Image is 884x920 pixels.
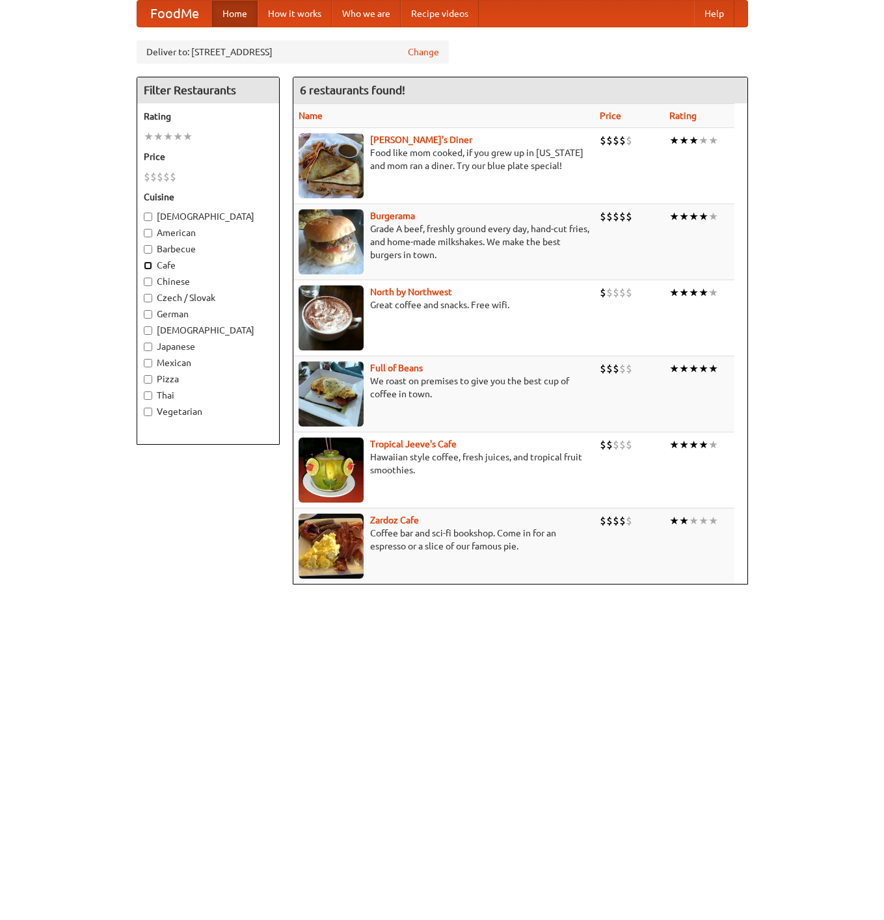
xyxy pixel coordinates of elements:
[699,133,708,148] li: ★
[144,129,154,144] li: ★
[370,439,457,449] a: Tropical Jeeve's Cafe
[679,285,689,300] li: ★
[144,150,273,163] h5: Price
[144,245,152,254] input: Barbecue
[606,514,613,528] li: $
[144,324,273,337] label: [DEMOGRAPHIC_DATA]
[699,514,708,528] li: ★
[370,515,419,525] b: Zardoz Cafe
[689,438,699,452] li: ★
[699,209,708,224] li: ★
[669,361,679,376] li: ★
[370,211,415,221] a: Burgerama
[299,209,364,274] img: burgerama.jpg
[144,389,273,402] label: Thai
[370,135,472,145] a: [PERSON_NAME]'s Diner
[626,133,632,148] li: $
[144,275,273,288] label: Chinese
[299,146,589,172] p: Food like mom cooked, if you grew up in [US_STATE] and mom ran a diner. Try our blue plate special!
[299,298,589,311] p: Great coffee and snacks. Free wifi.
[679,438,689,452] li: ★
[699,285,708,300] li: ★
[679,361,689,376] li: ★
[626,285,632,300] li: $
[137,1,212,27] a: FoodMe
[144,373,273,386] label: Pizza
[619,438,626,452] li: $
[699,438,708,452] li: ★
[144,310,152,319] input: German
[170,170,176,184] li: $
[137,40,449,64] div: Deliver to: [STREET_ADDRESS]
[154,129,163,144] li: ★
[144,291,273,304] label: Czech / Slovak
[144,229,152,237] input: American
[150,170,157,184] li: $
[144,308,273,321] label: German
[370,363,423,373] a: Full of Beans
[144,243,273,256] label: Barbecue
[619,209,626,224] li: $
[600,209,606,224] li: $
[144,213,152,221] input: [DEMOGRAPHIC_DATA]
[613,361,619,376] li: $
[163,129,173,144] li: ★
[708,438,718,452] li: ★
[619,133,626,148] li: $
[669,514,679,528] li: ★
[626,361,632,376] li: $
[144,405,273,418] label: Vegetarian
[606,285,613,300] li: $
[600,111,621,121] a: Price
[708,285,718,300] li: ★
[679,514,689,528] li: ★
[163,170,170,184] li: $
[606,438,613,452] li: $
[600,514,606,528] li: $
[689,209,699,224] li: ★
[679,209,689,224] li: ★
[144,359,152,367] input: Mexican
[613,514,619,528] li: $
[600,361,606,376] li: $
[173,129,183,144] li: ★
[212,1,258,27] a: Home
[626,514,632,528] li: $
[619,514,626,528] li: $
[606,133,613,148] li: $
[299,527,589,553] p: Coffee bar and sci-fi bookshop. Come in for an espresso or a slice of our famous pie.
[613,285,619,300] li: $
[144,343,152,351] input: Japanese
[144,375,152,384] input: Pizza
[370,287,452,297] a: North by Northwest
[299,133,364,198] img: sallys.jpg
[708,133,718,148] li: ★
[144,391,152,400] input: Thai
[144,226,273,239] label: American
[299,451,589,477] p: Hawaiian style coffee, fresh juices, and tropical fruit smoothies.
[669,285,679,300] li: ★
[606,209,613,224] li: $
[144,294,152,302] input: Czech / Slovak
[299,111,323,121] a: Name
[144,278,152,286] input: Chinese
[408,46,439,59] a: Change
[144,259,273,272] label: Cafe
[137,77,279,103] h4: Filter Restaurants
[299,361,364,427] img: beans.jpg
[689,133,699,148] li: ★
[689,514,699,528] li: ★
[708,514,718,528] li: ★
[299,285,364,350] img: north.jpg
[299,375,589,401] p: We roast on premises to give you the best cup of coffee in town.
[299,438,364,503] img: jeeves.jpg
[144,191,273,204] h5: Cuisine
[144,408,152,416] input: Vegetarian
[708,209,718,224] li: ★
[626,438,632,452] li: $
[258,1,332,27] a: How it works
[332,1,401,27] a: Who we are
